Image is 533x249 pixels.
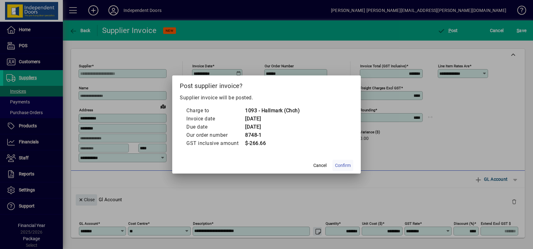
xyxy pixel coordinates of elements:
[186,107,245,115] td: Charge to
[172,75,361,94] h2: Post supplier invoice?
[186,123,245,131] td: Due date
[245,123,300,131] td: [DATE]
[245,115,300,123] td: [DATE]
[186,131,245,139] td: Our order number
[245,131,300,139] td: 8748-1
[186,115,245,123] td: Invoice date
[245,107,300,115] td: 1093 - Hallmark (Chch)
[313,162,327,169] span: Cancel
[335,162,351,169] span: Confirm
[180,94,353,102] p: Supplier invoice will be posted.
[310,160,330,171] button: Cancel
[186,139,245,147] td: GST inclusive amount
[332,160,353,171] button: Confirm
[245,139,300,147] td: $-266.66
